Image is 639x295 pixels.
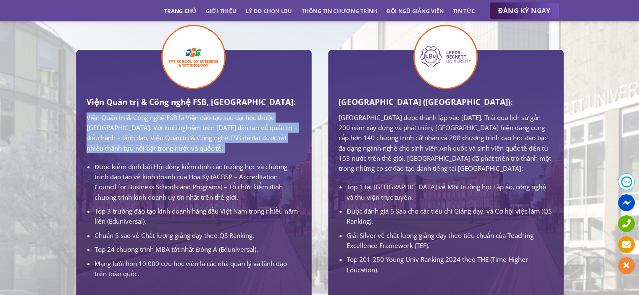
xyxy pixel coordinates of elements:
a: Thông tin chương trình [302,3,378,18]
span: ĐĂNG KÝ NGAY [498,5,551,16]
a: Giới thiệu [205,3,237,18]
li: Top 24 chương trình MBA tốt nhất Đông Á (Eduniversal). [95,244,300,254]
h3: Viện Quản trị & Công nghệ FSB, [GEOGRAPHIC_DATA]: [87,96,301,108]
li: Mạng lưới hơn 10.000 cựu học viên là các nhà quản lý và lãnh đạo trên toàn quốc. [95,258,300,279]
a: Lý do chọn LBU [246,3,292,18]
li: Được kiểm định bởi Hội đồng kiểm định các trường học và chương trình đào tạo về kinh doanh của Ho... [95,162,300,202]
li: Giải Silver về chất lượng giảng dạy theo tiêu chuẩn của Teaching Excellence Framework (TEF). [347,230,552,251]
h3: [GEOGRAPHIC_DATA] ([GEOGRAPHIC_DATA]): [339,96,553,108]
li: Top 1 tại [GEOGRAPHIC_DATA] về Môi trường học tập ảo, công nghệ và thư viện trực tuyến. [347,182,552,202]
a: ĐĂNG KÝ NGAY [490,3,559,19]
p: Viện Quản trị & Công nghệ FSB là Viện đào tạo sau đại học thuộc [GEOGRAPHIC_DATA]. Với kinh nghiệ... [87,112,301,153]
p: [GEOGRAPHIC_DATA] được thành lập vào [DATE]. Trải qua lịch sử gần 200 năm xây dựng và phát triển,... [339,112,553,174]
li: Chuẩn 5 sao về Chất lượng giảng dạy theo QS Ranking. [95,230,300,240]
li: Top 3 trường đào tạo kinh doanh hàng đầu Việt Nam trong nhiều năm liền (Eduniversal). [95,206,300,227]
a: Tin tức [453,3,475,18]
a: Trang chủ [164,3,196,18]
li: Top 201-250 Young Univ Ranking 2024 theo THE (Time Higher Education). [347,254,552,275]
li: Được đánh giá 5 Sao cho các tiêu chí Giảng dạy, và Cơ hội việc làm (QS Ranking). [347,206,552,227]
a: Đội ngũ giảng viên [387,3,444,18]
